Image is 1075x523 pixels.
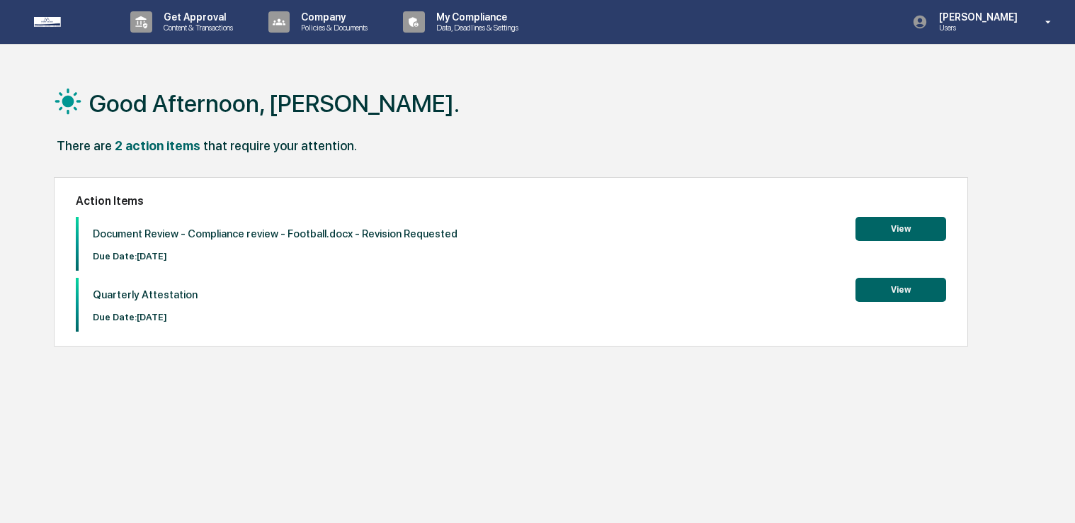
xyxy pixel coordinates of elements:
h2: Action Items [76,194,947,208]
a: View [855,282,946,296]
p: Due Date: [DATE] [93,312,198,322]
p: Company [290,11,375,23]
div: that require your attention. [203,138,357,153]
p: Content & Transactions [152,23,240,33]
p: Quarterly Attestation [93,288,198,301]
p: Document Review - Compliance review - Football.docx - Revision Requested [93,227,457,240]
p: My Compliance [425,11,525,23]
img: logo [34,17,102,27]
p: Users [928,23,1025,33]
p: Data, Deadlines & Settings [425,23,525,33]
p: Due Date: [DATE] [93,251,457,261]
div: There are [57,138,112,153]
p: Get Approval [152,11,240,23]
div: 2 action items [115,138,200,153]
iframe: Open customer support [1030,476,1068,514]
h1: Good Afternoon, [PERSON_NAME]. [89,89,460,118]
a: View [855,221,946,235]
button: View [855,217,946,241]
p: Policies & Documents [290,23,375,33]
button: View [855,278,946,302]
p: [PERSON_NAME] [928,11,1025,23]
